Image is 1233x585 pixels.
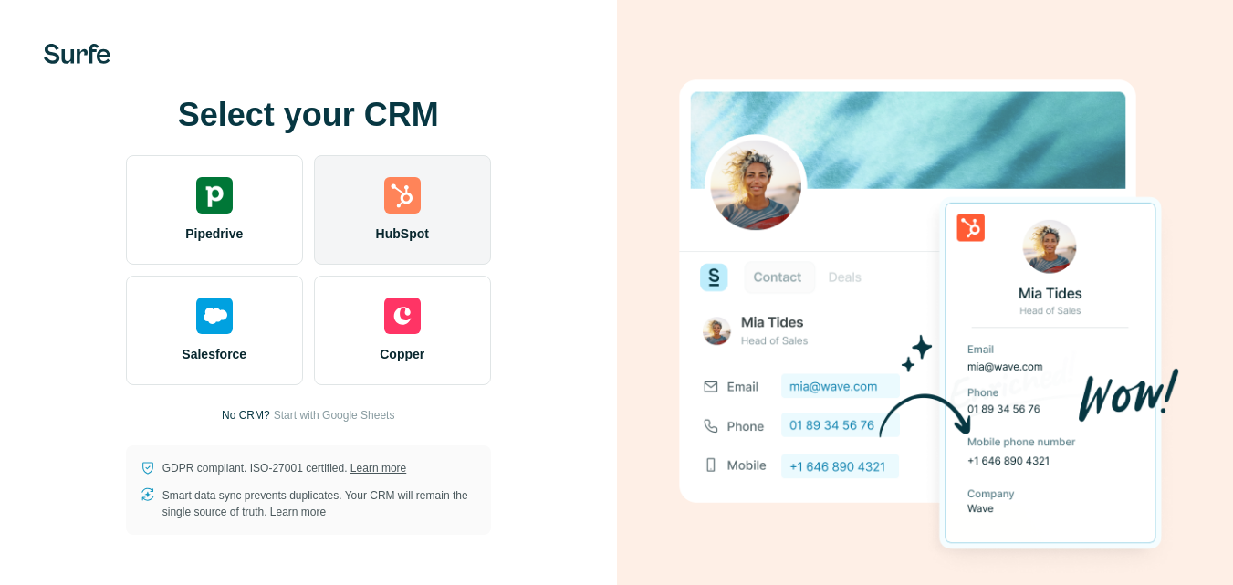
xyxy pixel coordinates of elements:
[126,97,491,133] h1: Select your CRM
[185,225,243,243] span: Pipedrive
[196,177,233,214] img: pipedrive's logo
[270,506,326,518] a: Learn more
[380,345,424,363] span: Copper
[222,407,270,423] p: No CRM?
[384,177,421,214] img: hubspot's logo
[376,225,429,243] span: HubSpot
[162,460,406,476] p: GDPR compliant. ISO-27001 certified.
[44,44,110,64] img: Surfe's logo
[669,51,1180,580] img: HUBSPOT image
[384,298,421,334] img: copper's logo
[350,462,406,475] a: Learn more
[196,298,233,334] img: salesforce's logo
[274,407,395,423] button: Start with Google Sheets
[162,487,476,520] p: Smart data sync prevents duplicates. Your CRM will remain the single source of truth.
[182,345,246,363] span: Salesforce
